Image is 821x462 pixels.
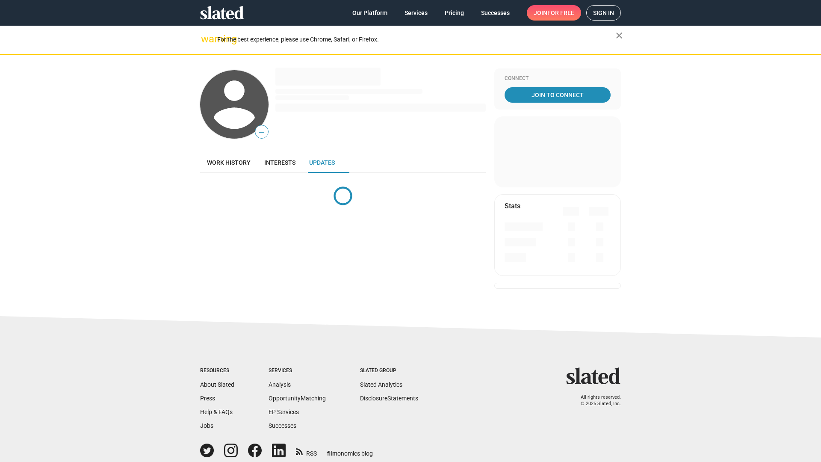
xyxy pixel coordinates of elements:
mat-icon: warning [201,34,211,44]
span: Successes [481,5,510,21]
span: Join [534,5,574,21]
p: All rights reserved. © 2025 Slated, Inc. [572,394,621,407]
a: Interests [257,152,302,173]
a: Updates [302,152,342,173]
a: EP Services [269,409,299,415]
a: About Slated [200,381,234,388]
span: Sign in [593,6,614,20]
div: Resources [200,367,234,374]
span: for free [547,5,574,21]
a: Jobs [200,422,213,429]
a: Help & FAQs [200,409,233,415]
a: Press [200,395,215,402]
span: Services [405,5,428,21]
div: For the best experience, please use Chrome, Safari, or Firefox. [217,34,616,45]
a: OpportunityMatching [269,395,326,402]
a: Pricing [438,5,471,21]
a: Sign in [586,5,621,21]
a: Work history [200,152,257,173]
span: Updates [309,159,335,166]
span: Pricing [445,5,464,21]
div: Connect [505,75,611,82]
a: Analysis [269,381,291,388]
span: Our Platform [352,5,387,21]
span: film [327,450,337,457]
a: filmonomics blog [327,443,373,458]
a: Successes [269,422,296,429]
div: Slated Group [360,367,418,374]
span: Interests [264,159,295,166]
a: Services [398,5,434,21]
a: Slated Analytics [360,381,402,388]
a: DisclosureStatements [360,395,418,402]
a: Successes [474,5,517,21]
mat-icon: close [614,30,624,41]
div: Services [269,367,326,374]
a: Join To Connect [505,87,611,103]
a: RSS [296,444,317,458]
span: — [255,127,268,138]
mat-card-title: Stats [505,201,520,210]
a: Joinfor free [527,5,581,21]
span: Work history [207,159,251,166]
span: Join To Connect [506,87,609,103]
a: Our Platform [346,5,394,21]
